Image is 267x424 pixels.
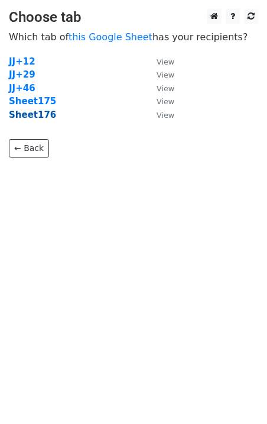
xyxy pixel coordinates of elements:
[157,70,174,79] small: View
[145,56,174,67] a: View
[157,84,174,93] small: View
[145,110,174,120] a: View
[9,69,35,80] a: JJ+29
[145,69,174,80] a: View
[157,111,174,120] small: View
[69,31,152,43] a: this Google Sheet
[157,57,174,66] small: View
[9,9,258,26] h3: Choose tab
[9,31,258,43] p: Which tab of has your recipients?
[145,83,174,94] a: View
[145,96,174,107] a: View
[9,83,35,94] a: JJ+46
[9,139,49,158] a: ← Back
[9,96,56,107] a: Sheet175
[9,110,56,120] a: Sheet176
[9,56,35,67] a: JJ+12
[157,97,174,106] small: View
